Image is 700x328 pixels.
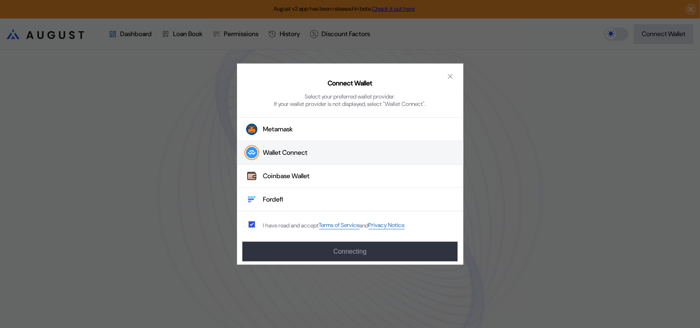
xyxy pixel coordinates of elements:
div: Coinbase Wallet [263,172,310,181]
img: Coinbase Wallet [246,170,258,182]
img: Fordefi [246,194,258,205]
a: Privacy Notice [369,221,405,229]
button: Wallet Connect [237,141,463,165]
div: Fordefi [263,195,284,204]
div: If your wallet provider is not displayed, select "Wallet Connect". [274,100,426,108]
button: Connecting [242,242,457,261]
a: Terms of Service [319,221,360,229]
span: and [360,222,369,229]
div: I have read and accept . [263,221,406,229]
button: Metamask [237,117,463,141]
button: close modal [444,70,457,83]
button: Coinbase WalletCoinbase Wallet [237,165,463,188]
button: FordefiFordefi [237,188,463,211]
h2: Connect Wallet [328,79,372,87]
div: Wallet Connect [263,149,308,157]
div: Metamask [263,125,293,134]
div: Select your preferred wallet provider. [305,93,395,100]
